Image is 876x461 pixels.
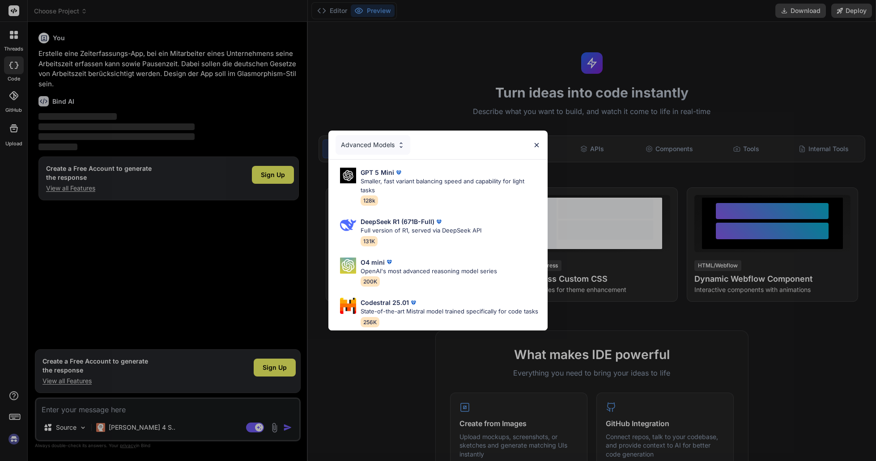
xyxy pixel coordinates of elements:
img: premium [434,217,443,226]
img: premium [394,168,403,177]
p: DeepSeek R1 (671B-Full) [361,217,434,226]
p: OpenAI's most advanced reasoning model series [361,267,497,276]
img: Pick Models [340,258,356,274]
img: Pick Models [340,217,356,233]
p: O4 mini [361,258,385,267]
p: Full version of R1, served via DeepSeek API [361,226,481,235]
img: Pick Models [340,298,356,314]
img: Pick Models [397,141,405,149]
p: Codestral 25.01 [361,298,409,307]
span: 128k [361,195,378,206]
img: premium [385,258,394,266]
div: Advanced Models [336,135,410,155]
img: close [533,141,540,149]
span: 200K [361,276,380,287]
img: premium [409,298,418,307]
p: Smaller, fast variant balancing speed and capability for light tasks [361,177,540,195]
img: Pick Models [340,168,356,183]
span: 131K [361,236,378,246]
p: GPT 5 Mini [361,168,394,177]
span: 256K [361,317,379,327]
p: State-of-the-art Mistral model trained specifically for code tasks [361,307,538,316]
